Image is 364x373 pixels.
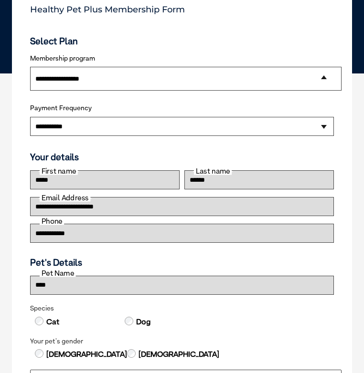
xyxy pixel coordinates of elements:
legend: Species [30,304,334,312]
label: Membership program [30,54,334,62]
h3: Pet's Details [26,257,338,268]
legend: Your pet's gender [30,337,334,345]
label: First name [40,167,78,175]
label: Last name [194,167,232,175]
label: Payment Frequency [30,104,92,112]
h3: Select Plan [30,36,334,47]
label: Email Address [40,194,90,201]
label: Phone [40,218,64,225]
h3: Your details [30,152,334,163]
